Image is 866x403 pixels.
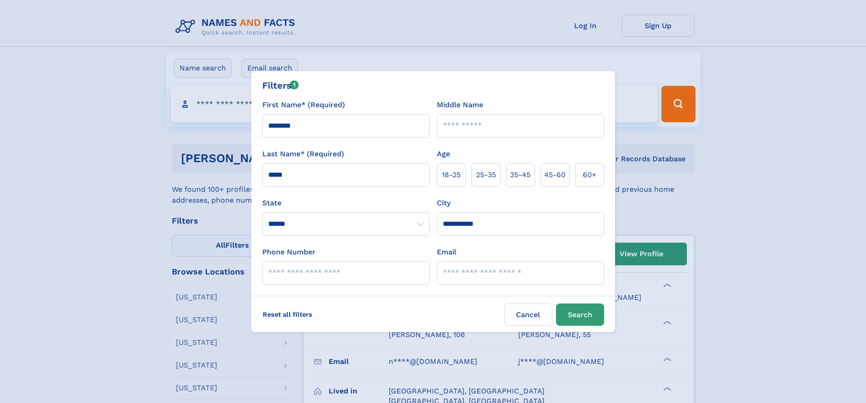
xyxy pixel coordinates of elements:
span: 45‑60 [544,169,566,180]
div: Filters [262,79,299,92]
label: Phone Number [262,247,315,258]
label: State [262,198,430,209]
span: 35‑45 [510,169,531,180]
span: 25‑35 [476,169,496,180]
label: Middle Name [437,100,483,110]
span: 60+ [583,169,596,180]
button: Search [556,303,604,326]
label: First Name* (Required) [262,100,345,110]
label: Last Name* (Required) [262,149,344,159]
label: Cancel [504,303,552,326]
label: Age [437,149,450,159]
span: 18‑25 [442,169,461,180]
label: Reset all filters [257,303,318,325]
label: Email [437,247,456,258]
label: City [437,198,451,209]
